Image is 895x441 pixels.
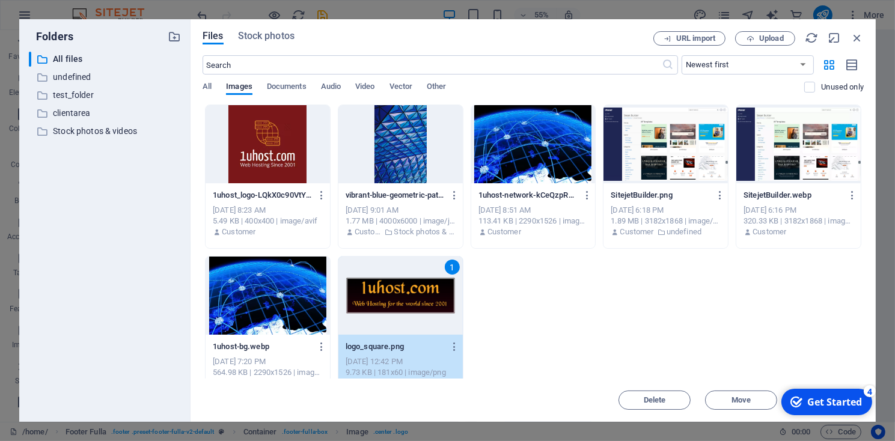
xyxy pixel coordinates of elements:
p: 1uhost_logo-LQkX0c90VtYF85rXe8LGvA.avif [213,190,311,201]
p: Customer [487,227,521,237]
span: Images [226,79,252,96]
span: Stock photos [238,29,295,43]
div: [DATE] 8:23 AM [213,205,323,216]
p: All files [53,52,159,66]
p: Customer [222,227,255,237]
p: Customer [753,227,786,237]
i: Reload [805,31,818,44]
p: Folders [29,29,73,44]
div: [DATE] 8:51 AM [478,205,588,216]
i: Minimize [828,31,841,44]
span: Audio [321,79,341,96]
div: Get Started 4 items remaining, 20% complete [7,5,97,31]
span: Documents [267,79,307,96]
p: clientarea [53,106,159,120]
div: Stock photos & videos [29,124,181,139]
div: [DATE] 12:42 PM [346,356,456,367]
button: URL import [653,31,725,46]
div: 564.98 KB | 2290x1526 | image/webp [213,367,323,378]
p: undefined [667,227,701,237]
span: Upload [759,35,784,42]
div: 1.89 MB | 3182x1868 | image/png [611,216,721,227]
span: Files [203,29,224,43]
div: Get Started [32,11,87,25]
p: Customer [222,378,255,389]
p: Customer [355,378,388,389]
div: undefined [29,70,181,85]
div: 1.77 MB | 4000x6000 | image/jpeg [346,216,456,227]
div: test_folder [29,88,181,103]
span: Video [355,79,374,96]
p: SitejetBuilder.png [611,190,709,201]
i: Create new folder [168,30,181,43]
div: ​ [29,52,31,67]
div: 320.33 KB | 3182x1868 | image/webp [744,216,854,227]
div: 1 [445,260,460,275]
div: 4 [89,1,101,13]
p: Stock photos & videos [394,227,456,237]
span: Move [732,397,751,404]
p: Customer [620,227,654,237]
div: clientarea [29,106,181,121]
input: Search [203,55,662,75]
div: 9.73 KB | 181x60 | image/png [346,367,456,378]
p: vibrant-blue-geometric-pattern-with-interlocking-triangles-for-modern-design-ruSTgMox1bdCuz4AAYtc... [346,190,444,201]
p: 1uhost-network-kCeQzpRAUh_LM_u5CX2qsg.avif [478,190,577,201]
button: Upload [735,31,795,46]
p: Customer [355,227,381,237]
button: Delete [619,391,691,410]
p: SitejetBuilder.webp [744,190,842,201]
p: 1uhost-bg.webp [213,341,311,352]
span: URL import [676,35,715,42]
span: All [203,79,212,96]
button: Move [705,391,777,410]
p: Stock photos & videos [53,124,159,138]
i: Close [851,31,864,44]
p: test_folder [53,88,159,102]
div: [DATE] 9:01 AM [346,205,456,216]
div: 113.41 KB | 2290x1526 | image/avif [478,216,588,227]
div: [DATE] 6:16 PM [744,205,854,216]
div: 5.49 KB | 400x400 | image/avif [213,216,323,227]
span: Vector [389,79,413,96]
span: Other [427,79,446,96]
span: Delete [644,397,666,404]
div: [DATE] 7:20 PM [213,356,323,367]
p: Displays only files that are not in use on the website. Files added during this session can still... [821,82,864,93]
div: By: Customer | Folder: undefined [611,227,721,237]
p: logo_square.png [346,341,444,352]
p: undefined [53,70,159,84]
div: [DATE] 6:18 PM [611,205,721,216]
